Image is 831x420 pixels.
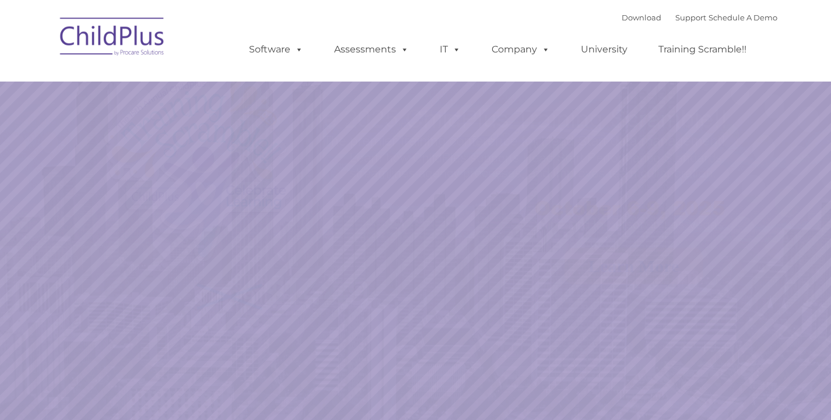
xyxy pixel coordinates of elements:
a: Learn More [564,248,703,284]
a: Support [675,13,706,22]
a: Schedule A Demo [709,13,777,22]
a: Company [480,38,562,61]
img: ChildPlus by Procare Solutions [54,9,171,68]
a: Software [237,38,315,61]
a: Download [622,13,661,22]
a: Training Scramble!! [647,38,758,61]
a: University [569,38,639,61]
a: Assessments [322,38,420,61]
font: | [622,13,777,22]
a: IT [428,38,472,61]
